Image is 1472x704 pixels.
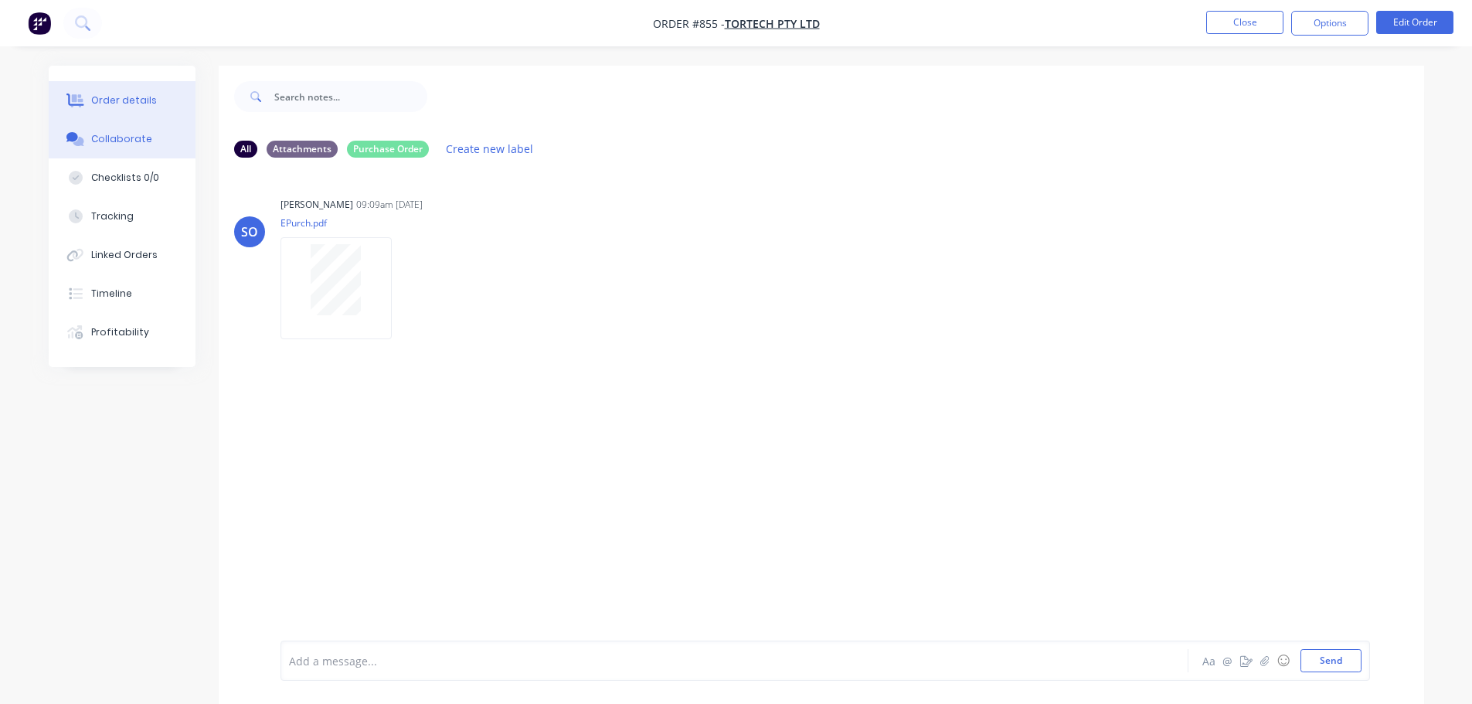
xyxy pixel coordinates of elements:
button: Send [1300,649,1362,672]
button: Aa [1200,651,1219,670]
button: Tracking [49,197,195,236]
button: @ [1219,651,1237,670]
div: All [234,141,257,158]
div: Linked Orders [91,248,158,262]
div: Attachments [267,141,338,158]
span: Order #855 - [653,16,725,31]
button: Timeline [49,274,195,313]
button: Create new label [438,138,542,159]
a: TorTech Pty Ltd [725,16,820,31]
div: Checklists 0/0 [91,171,159,185]
button: Options [1291,11,1368,36]
button: ☺ [1274,651,1293,670]
div: Purchase Order [347,141,429,158]
div: Collaborate [91,132,152,146]
div: SO [241,223,258,241]
div: [PERSON_NAME] [280,198,353,212]
div: Order details [91,94,157,107]
input: Search notes... [274,81,427,112]
img: Factory [28,12,51,35]
button: Collaborate [49,120,195,158]
div: Timeline [91,287,132,301]
p: EPurch.pdf [280,216,407,230]
button: Linked Orders [49,236,195,274]
div: Profitability [91,325,149,339]
button: Close [1206,11,1283,34]
button: Order details [49,81,195,120]
div: 09:09am [DATE] [356,198,423,212]
button: Profitability [49,313,195,352]
button: Edit Order [1376,11,1453,34]
div: Tracking [91,209,134,223]
button: Checklists 0/0 [49,158,195,197]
